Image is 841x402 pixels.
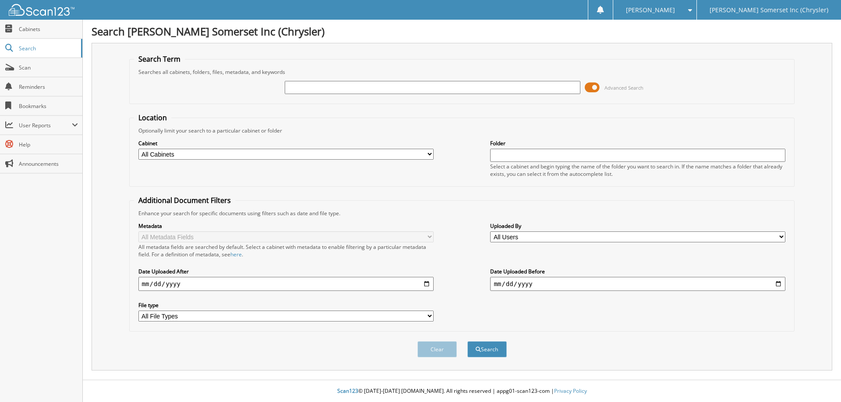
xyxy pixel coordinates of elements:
[490,277,785,291] input: end
[490,268,785,275] label: Date Uploaded Before
[92,24,832,38] h1: Search [PERSON_NAME] Somerset Inc (Chrysler)
[19,141,78,148] span: Help
[19,64,78,71] span: Scan
[19,102,78,110] span: Bookmarks
[19,45,77,52] span: Search
[797,360,841,402] iframe: Chat Widget
[138,140,434,147] label: Cabinet
[626,7,675,13] span: [PERSON_NAME]
[19,160,78,168] span: Announcements
[710,7,828,13] span: [PERSON_NAME] Somerset Inc (Chrysler)
[134,196,235,205] legend: Additional Document Filters
[138,243,434,258] div: All metadata fields are searched by default. Select a cabinet with metadata to enable filtering b...
[134,127,790,134] div: Optionally limit your search to a particular cabinet or folder
[83,381,841,402] div: © [DATE]-[DATE] [DOMAIN_NAME]. All rights reserved | appg01-scan123-com |
[19,25,78,33] span: Cabinets
[554,387,587,395] a: Privacy Policy
[138,222,434,230] label: Metadata
[138,301,434,309] label: File type
[134,113,171,122] legend: Location
[9,4,74,16] img: scan123-logo-white.svg
[490,222,785,230] label: Uploaded By
[138,277,434,291] input: start
[490,163,785,178] div: Select a cabinet and begin typing the name of the folder you want to search in. If the name match...
[490,140,785,147] label: Folder
[337,387,358,395] span: Scan123
[138,268,434,275] label: Date Uploaded After
[417,341,457,357] button: Clear
[134,54,185,64] legend: Search Term
[19,83,78,91] span: Reminders
[134,210,790,217] div: Enhance your search for specific documents using filters such as date and file type.
[134,68,790,76] div: Searches all cabinets, folders, files, metadata, and keywords
[230,251,242,258] a: here
[604,84,643,91] span: Advanced Search
[467,341,507,357] button: Search
[19,122,72,129] span: User Reports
